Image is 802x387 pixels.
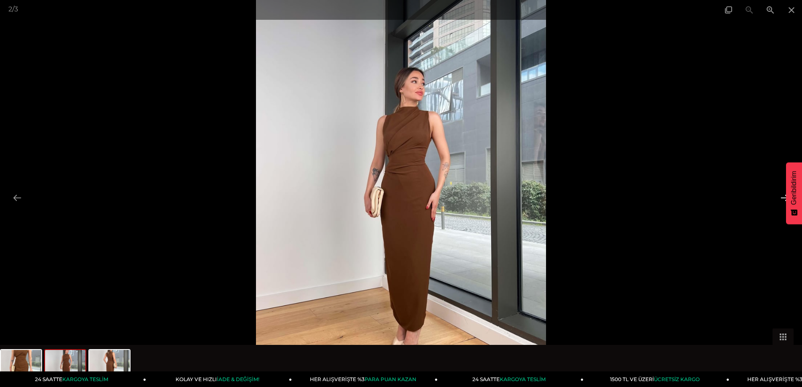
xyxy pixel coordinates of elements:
[438,371,584,387] a: 24 SAATTEKARGOYA TESLİM
[773,328,794,345] button: Toggle thumbnails
[62,376,108,382] span: KARGOYA TESLİM
[217,376,259,382] span: İADE & DEĞİŞİM!
[365,376,416,382] span: PARA PUAN KAZAN
[8,5,12,13] span: 2
[500,376,545,382] span: KARGOYA TESLİM
[292,371,437,387] a: HER ALIŞVERİŞTE %3PARA PUAN KAZAN
[584,371,729,387] a: 1500 TL VE ÜZERİÜCRETSİZ KARGO
[146,371,292,387] a: KOLAY VE HIZLIİADE & DEĞİŞİM!
[786,163,802,224] button: Geribildirim - Show survey
[790,171,798,205] span: Geribildirim
[0,371,146,387] a: 24 SAATTEKARGOYA TESLİM
[1,350,41,382] img: viyuv-elbise-25y114-02f-87.jpg
[45,350,85,382] img: viyuv-elbise-25y114-d1deda.jpg
[654,376,700,382] span: ÜCRETSİZ KARGO
[89,350,130,382] img: viyuv-elbise-25y114-e14d-6.jpg
[14,5,18,13] span: 3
